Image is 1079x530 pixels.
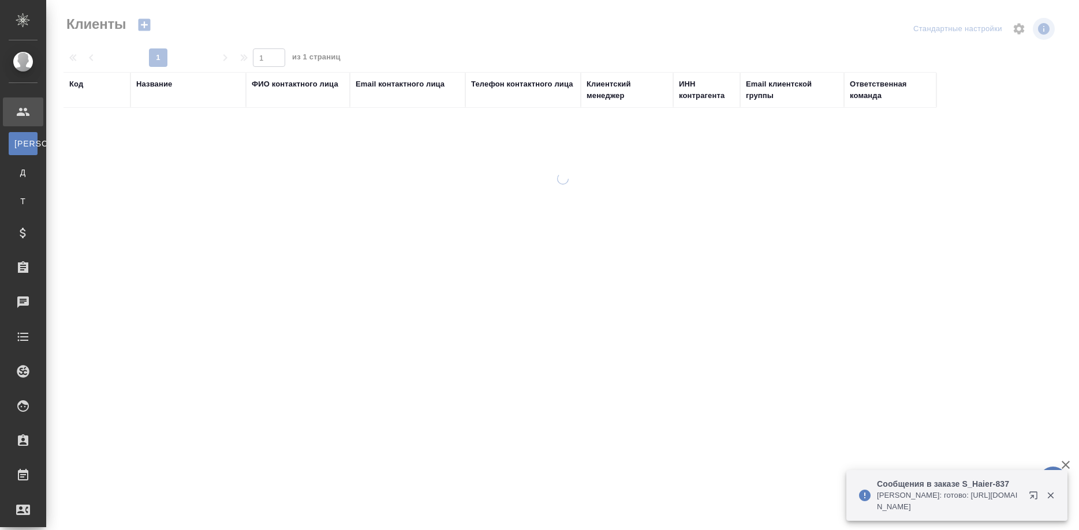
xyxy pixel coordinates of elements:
div: Телефон контактного лица [471,78,573,90]
div: Клиентский менеджер [587,78,667,102]
div: Ответственная команда [850,78,931,102]
a: [PERSON_NAME] [9,132,38,155]
div: Email клиентской группы [746,78,838,102]
span: [PERSON_NAME] [14,138,32,149]
div: Название [136,78,172,90]
div: Код [69,78,83,90]
button: Закрыть [1039,490,1062,501]
button: Открыть в новой вкладке [1022,484,1050,512]
span: Т [14,196,32,207]
div: Email контактного лица [356,78,445,90]
button: 🙏 [1039,467,1067,495]
p: Сообщения в заказе S_Haier-837 [877,478,1021,490]
a: Т [9,190,38,213]
p: [PERSON_NAME]: готово: [URL][DOMAIN_NAME] [877,490,1021,513]
a: Д [9,161,38,184]
div: ФИО контактного лица [252,78,338,90]
span: Д [14,167,32,178]
div: ИНН контрагента [679,78,734,102]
